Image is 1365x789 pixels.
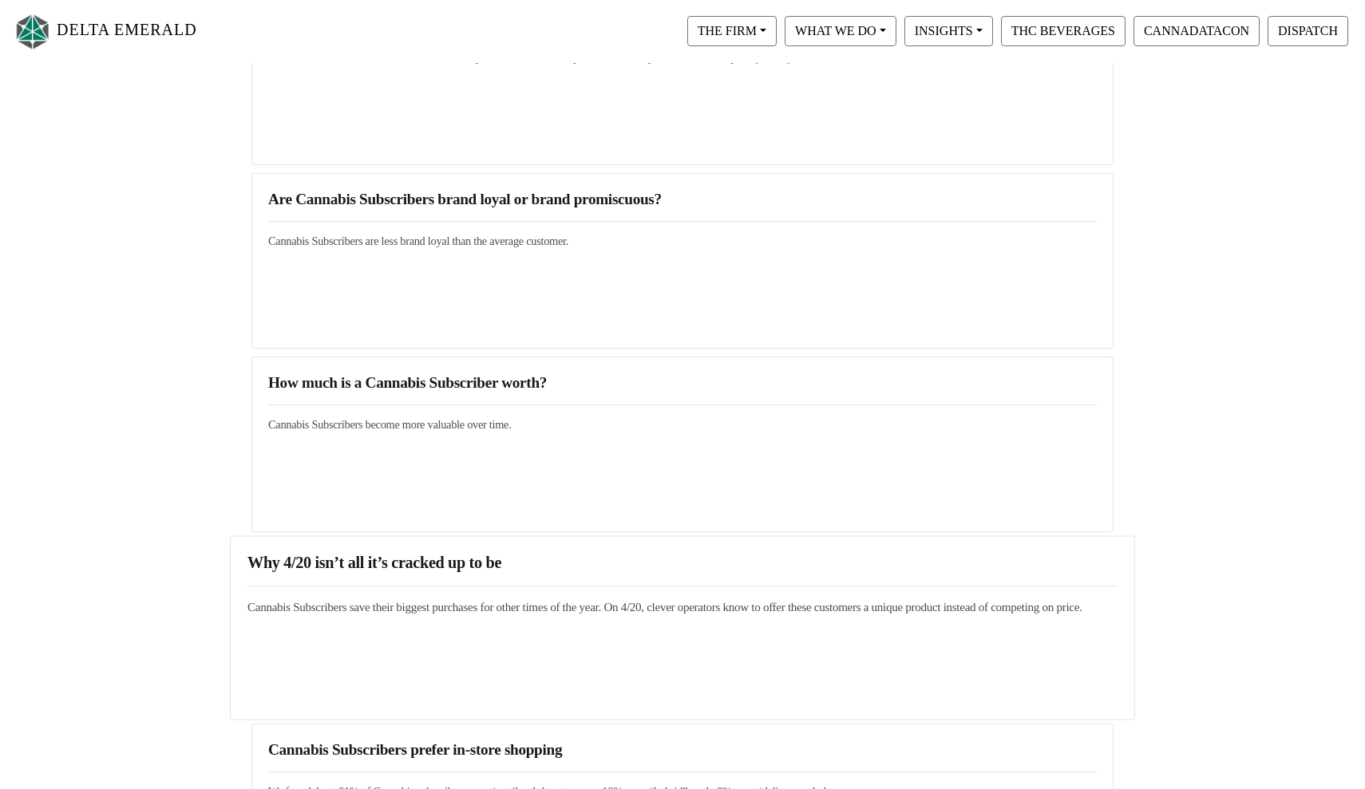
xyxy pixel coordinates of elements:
[1134,16,1260,46] button: CANNADATACON
[1001,16,1126,46] button: THC BEVERAGES
[268,418,1097,432] h5: Cannabis Subscribers become more valuable over time.
[247,554,1118,573] h3: Why 4/20 isn’t all it’s cracked up to be
[268,190,1097,248] a: Are Cannabis Subscribers brand loyal or brand promiscuous?Cannabis Subscribers are less brand loy...
[785,16,896,46] button: WHAT WE DO
[1130,23,1264,37] a: CANNADATACON
[687,16,777,46] button: THE FIRM
[268,235,1097,248] h5: Cannabis Subscribers are less brand loyal than the average customer.
[247,601,1118,615] h5: Cannabis Subscribers save their biggest purchases for other times of the year. On 4/20, clever op...
[997,23,1130,37] a: THC BEVERAGES
[268,373,1097,392] h3: How much is a Cannabis Subscriber worth?
[268,740,1097,759] h3: Cannabis Subscribers prefer in-store shopping
[268,373,1097,432] a: How much is a Cannabis Subscriber worth?Cannabis Subscribers become more valuable over time.
[904,16,993,46] button: INSIGHTS
[247,554,1118,615] a: Why 4/20 isn’t all it’s cracked up to beCannabis Subscribers save their biggest purchases for oth...
[268,190,1097,208] h3: Are Cannabis Subscribers brand loyal or brand promiscuous?
[13,10,53,53] img: Logo
[1264,23,1352,37] a: DISPATCH
[13,6,197,57] a: DELTA EMERALD
[1268,16,1348,46] button: DISPATCH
